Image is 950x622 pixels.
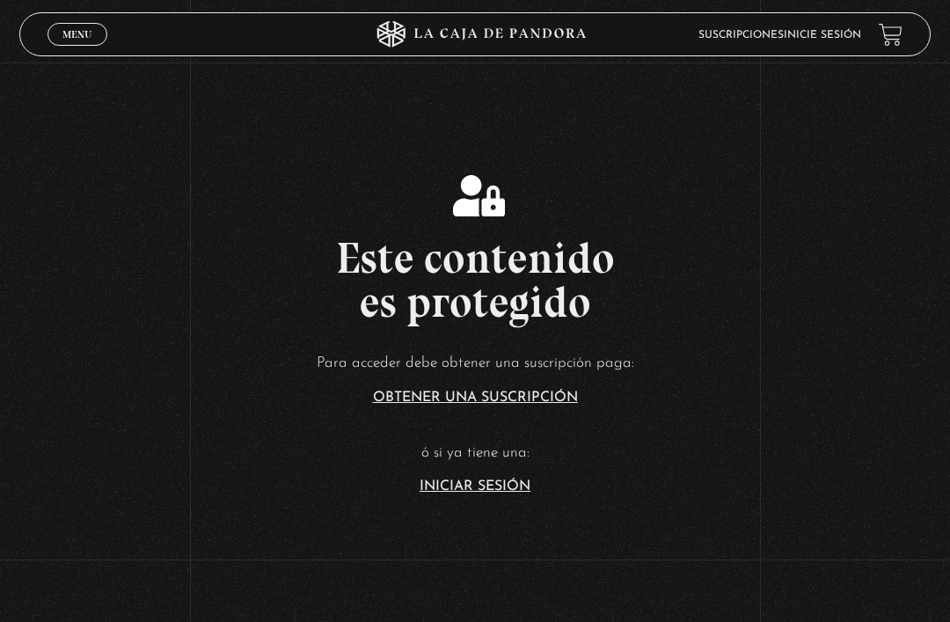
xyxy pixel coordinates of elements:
a: Iniciar Sesión [420,479,530,494]
span: Cerrar [57,44,99,56]
a: Obtener una suscripción [373,391,578,405]
a: Inicie sesión [784,30,861,40]
a: View your shopping cart [879,23,902,47]
a: Suscripciones [698,30,784,40]
span: Menu [62,29,91,40]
